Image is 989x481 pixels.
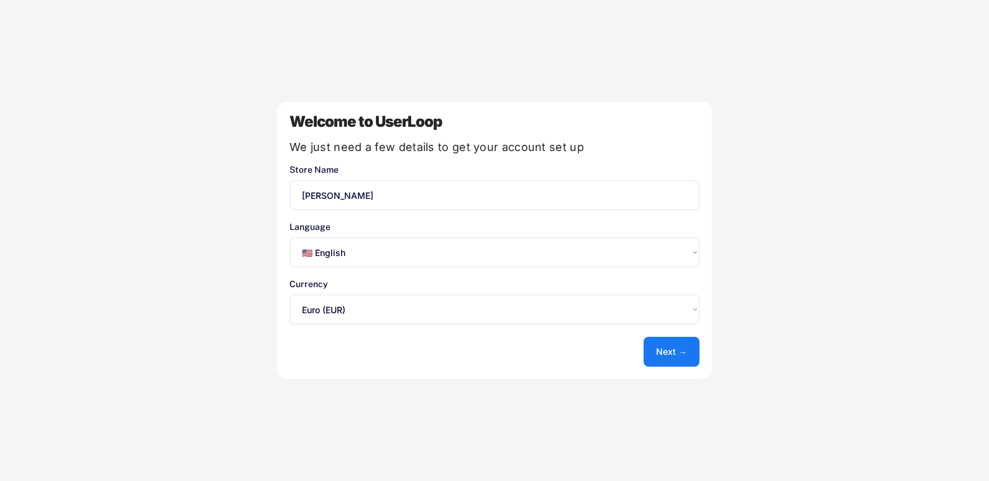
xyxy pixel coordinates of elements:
[289,114,700,129] div: Welcome to UserLoop
[644,337,700,367] button: Next →
[289,280,700,288] div: Currency
[289,142,700,153] div: We just need a few details to get your account set up
[289,165,700,174] div: Store Name
[289,180,700,210] input: You store's name
[289,222,700,231] div: Language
